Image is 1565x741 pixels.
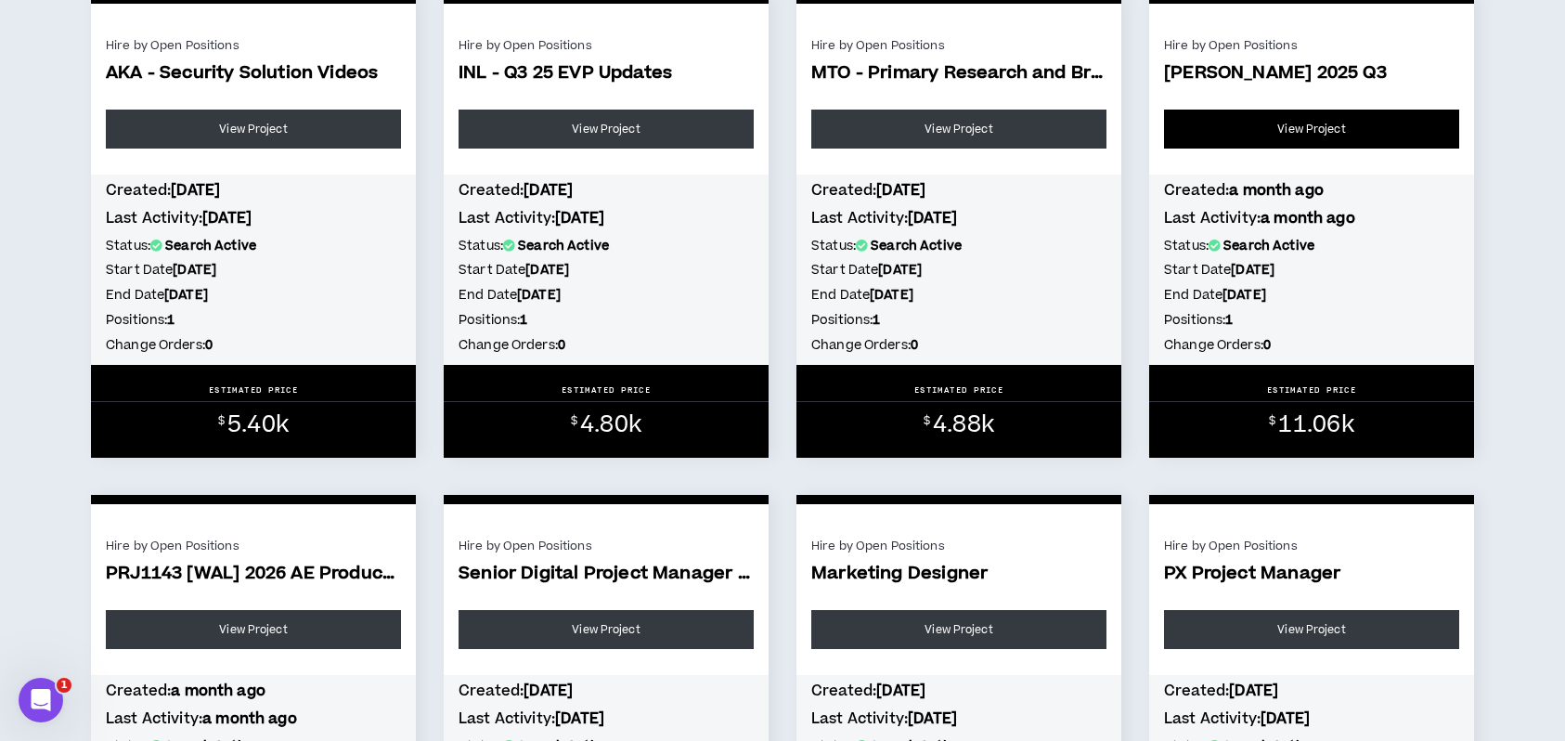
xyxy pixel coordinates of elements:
[811,310,1106,331] h5: Positions:
[19,678,63,722] iframe: Intercom live chat
[1261,708,1310,729] b: [DATE]
[1164,310,1459,331] h5: Positions:
[106,681,401,701] h4: Created:
[1267,384,1357,396] p: ESTIMATED PRICE
[518,237,609,255] b: Search Active
[1164,610,1459,649] a: View Project
[459,610,754,649] a: View Project
[873,311,880,330] b: 1
[218,413,225,429] sup: $
[173,261,216,279] b: [DATE]
[459,110,754,149] a: View Project
[167,311,175,330] b: 1
[1269,413,1275,429] sup: $
[171,681,265,701] b: a month ago
[517,286,561,305] b: [DATE]
[106,208,401,228] h4: Last Activity:
[106,708,401,729] h4: Last Activity:
[1164,285,1459,305] h5: End Date
[1223,237,1314,255] b: Search Active
[459,180,754,201] h4: Created:
[459,681,754,701] h4: Created:
[1164,538,1459,554] div: Hire by Open Positions
[106,310,401,331] h5: Positions:
[871,237,962,255] b: Search Active
[106,110,401,149] a: View Project
[933,409,994,441] span: 4.88k
[555,208,604,228] b: [DATE]
[870,286,913,305] b: [DATE]
[459,335,754,356] h5: Change Orders:
[1231,261,1274,279] b: [DATE]
[811,681,1106,701] h4: Created:
[209,384,299,396] p: ESTIMATED PRICE
[908,708,957,729] b: [DATE]
[876,180,925,201] b: [DATE]
[106,335,401,356] h5: Change Orders:
[914,384,1004,396] p: ESTIMATED PRICE
[1229,180,1324,201] b: a month ago
[171,180,220,201] b: [DATE]
[459,538,754,554] div: Hire by Open Positions
[1225,311,1233,330] b: 1
[908,208,957,228] b: [DATE]
[459,285,754,305] h5: End Date
[524,681,573,701] b: [DATE]
[811,538,1106,554] div: Hire by Open Positions
[811,236,1106,256] h5: Status:
[106,37,401,54] div: Hire by Open Positions
[1229,681,1278,701] b: [DATE]
[459,708,754,729] h4: Last Activity:
[202,208,252,228] b: [DATE]
[1263,336,1271,355] b: 0
[202,708,297,729] b: a month ago
[165,237,256,255] b: Search Active
[1164,681,1459,701] h4: Created:
[106,260,401,280] h5: Start Date
[57,678,71,693] span: 1
[558,336,565,355] b: 0
[562,384,652,396] p: ESTIMATED PRICE
[205,336,213,355] b: 0
[1222,286,1266,305] b: [DATE]
[106,564,401,585] span: PRJ1143 [WAL] 2026 AE Production
[811,285,1106,305] h5: End Date
[524,180,573,201] b: [DATE]
[571,413,577,429] sup: $
[811,37,1106,54] div: Hire by Open Positions
[459,208,754,228] h4: Last Activity:
[1164,37,1459,54] div: Hire by Open Positions
[911,336,918,355] b: 0
[811,180,1106,201] h4: Created:
[106,236,401,256] h5: Status:
[459,236,754,256] h5: Status:
[459,260,754,280] h5: Start Date
[106,63,401,84] span: AKA - Security Solution Videos
[227,409,289,441] span: 5.40k
[1164,180,1459,201] h4: Created:
[106,180,401,201] h4: Created:
[811,335,1106,356] h5: Change Orders:
[164,286,208,305] b: [DATE]
[520,311,527,330] b: 1
[1164,63,1459,84] span: [PERSON_NAME] 2025 Q3
[106,285,401,305] h5: End Date
[811,110,1106,149] a: View Project
[1164,236,1459,256] h5: Status:
[1164,208,1459,228] h4: Last Activity:
[876,681,925,701] b: [DATE]
[1164,708,1459,729] h4: Last Activity:
[1164,110,1459,149] a: View Project
[1278,409,1353,441] span: 11.06k
[811,564,1106,585] span: Marketing Designer
[811,708,1106,729] h4: Last Activity:
[459,37,754,54] div: Hire by Open Positions
[106,610,401,649] a: View Project
[459,310,754,331] h5: Positions:
[811,610,1106,649] a: View Project
[459,63,754,84] span: INL - Q3 25 EVP Updates
[580,409,641,441] span: 4.80k
[1261,208,1355,228] b: a month ago
[811,63,1106,84] span: MTO - Primary Research and Brand & Lifestyle S...
[1164,260,1459,280] h5: Start Date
